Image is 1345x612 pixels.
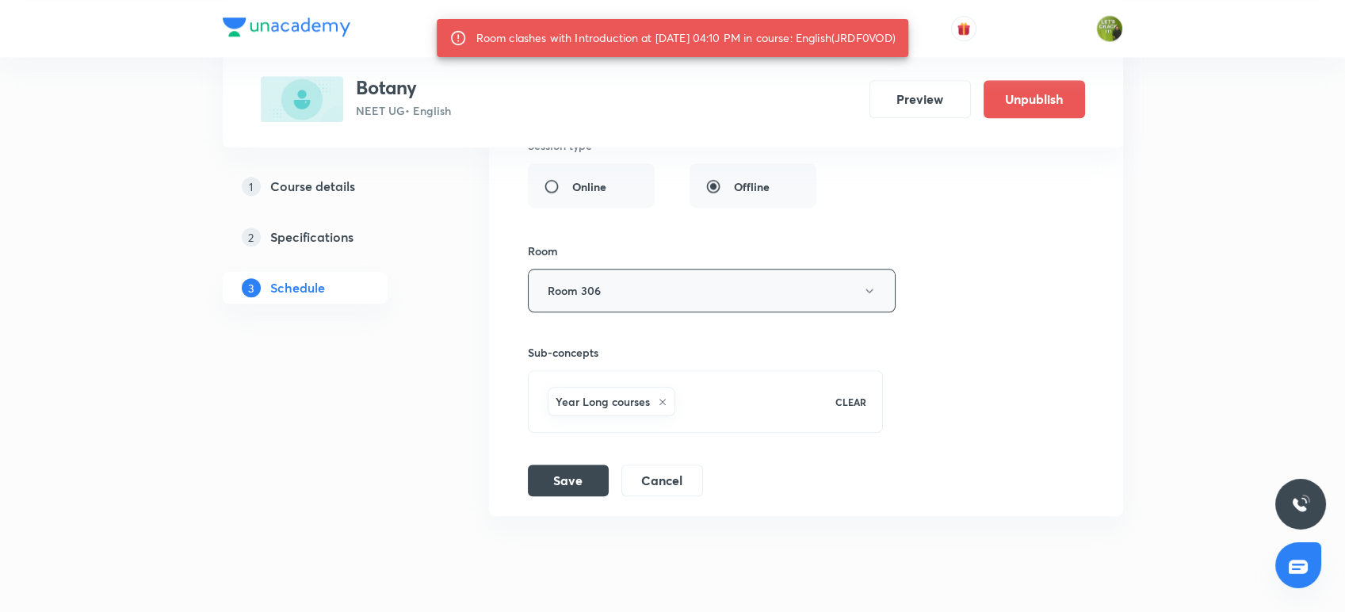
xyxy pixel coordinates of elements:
[261,76,343,122] img: BEAAE38A-3CB0-4510-B412-DB7374BF445C_plus.png
[951,16,976,41] button: avatar
[242,278,261,297] p: 3
[356,102,451,119] p: NEET UG • English
[1096,15,1123,42] img: Gaurav Uppal
[270,278,325,297] h5: Schedule
[869,80,971,118] button: Preview
[1291,495,1310,514] img: ttu
[835,395,866,409] p: CLEAR
[528,243,558,259] h6: Room
[223,17,350,40] a: Company Logo
[528,269,896,312] button: Room 306
[984,80,1085,118] button: Unpublish
[621,465,703,496] button: Cancel
[270,228,353,247] h5: Specifications
[528,465,609,496] button: Save
[270,177,355,196] h5: Course details
[957,21,971,36] img: avatar
[242,177,261,196] p: 1
[242,228,261,247] p: 2
[223,221,438,253] a: 2Specifications
[223,170,438,202] a: 1Course details
[528,344,884,361] h6: Sub-concepts
[223,17,350,36] img: Company Logo
[356,76,451,99] h3: Botany
[556,393,650,410] h6: Year Long courses
[476,24,896,52] div: Room clashes with Introduction at [DATE] 04:10 PM in course: English(JRDF0VOD)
